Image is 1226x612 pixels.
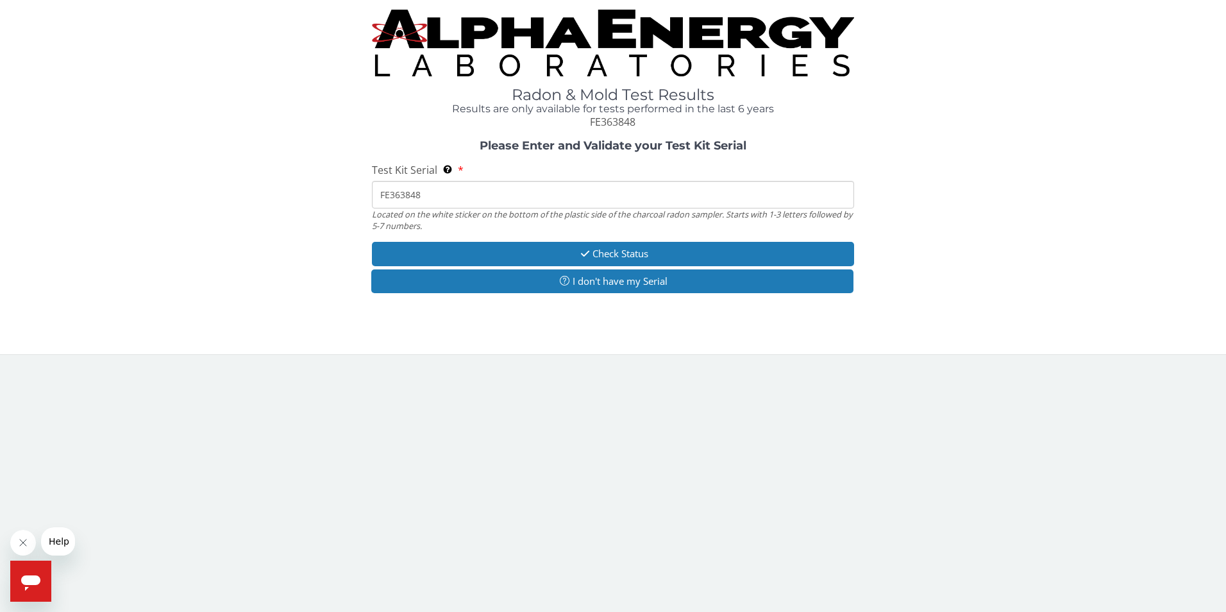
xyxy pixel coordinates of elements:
strong: Please Enter and Validate your Test Kit Serial [480,139,746,153]
iframe: Button to launch messaging window [10,561,51,602]
button: I don't have my Serial [371,269,854,293]
button: Check Status [372,242,855,266]
img: TightCrop.jpg [372,10,855,76]
div: Located on the white sticker on the bottom of the plastic side of the charcoal radon sampler. Sta... [372,208,855,232]
span: FE363848 [590,115,635,129]
iframe: Message from company [41,527,75,556]
span: Test Kit Serial [372,163,437,177]
iframe: Close message [10,530,36,556]
h1: Radon & Mold Test Results [372,87,855,103]
h4: Results are only available for tests performed in the last 6 years [372,103,855,115]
